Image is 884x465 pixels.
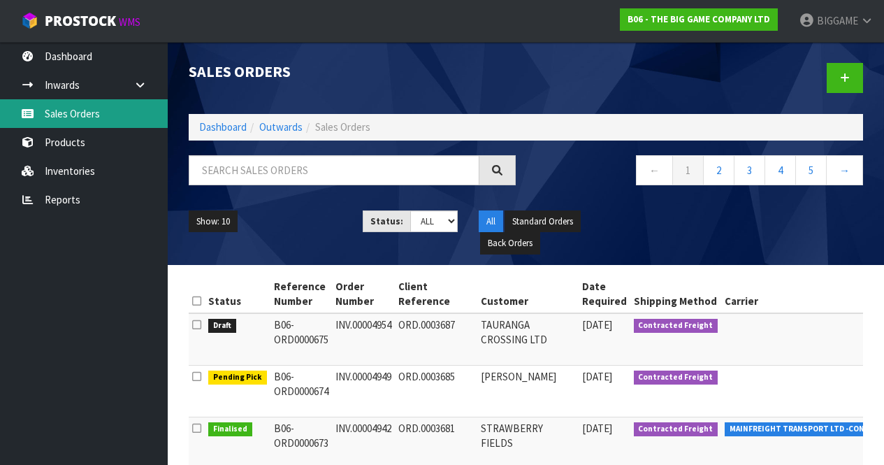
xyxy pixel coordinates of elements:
td: TAURANGA CROSSING LTD [477,313,579,366]
span: Pending Pick [208,371,267,385]
span: [DATE] [582,370,612,383]
strong: Status: [370,215,403,227]
button: Show: 10 [189,210,238,233]
span: BIGGAME [817,14,858,27]
td: ORD.0003685 [395,365,477,417]
button: Back Orders [480,232,540,255]
span: Contracted Freight [634,371,718,385]
span: Sales Orders [315,120,370,134]
span: ProStock [45,12,116,30]
th: Client Reference [395,276,477,313]
td: B06-ORD0000674 [270,365,332,417]
th: Status [205,276,270,313]
a: 1 [672,155,704,185]
span: Contracted Freight [634,319,718,333]
span: [DATE] [582,318,612,331]
td: ORD.0003687 [395,313,477,366]
th: Reference Number [270,276,332,313]
a: 3 [734,155,765,185]
a: Outwards [259,120,303,134]
small: WMS [119,15,140,29]
span: [DATE] [582,422,612,435]
a: → [826,155,863,185]
a: 4 [765,155,796,185]
th: Date Required [579,276,630,313]
button: All [479,210,503,233]
span: MAINFREIGHT TRANSPORT LTD -CONWLA [725,422,884,436]
a: ← [636,155,673,185]
nav: Page navigation [537,155,864,189]
td: [PERSON_NAME] [477,365,579,417]
input: Search sales orders [189,155,479,185]
th: Order Number [332,276,395,313]
td: B06-ORD0000675 [270,313,332,366]
span: Finalised [208,422,252,436]
a: Dashboard [199,120,247,134]
button: Standard Orders [505,210,581,233]
span: Draft [208,319,236,333]
a: 2 [703,155,734,185]
th: Shipping Method [630,276,722,313]
th: Customer [477,276,579,313]
td: INV.00004949 [332,365,395,417]
img: cube-alt.png [21,12,38,29]
td: INV.00004954 [332,313,395,366]
strong: B06 - THE BIG GAME COMPANY LTD [628,13,770,25]
span: Contracted Freight [634,422,718,436]
a: 5 [795,155,827,185]
h1: Sales Orders [189,63,516,80]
